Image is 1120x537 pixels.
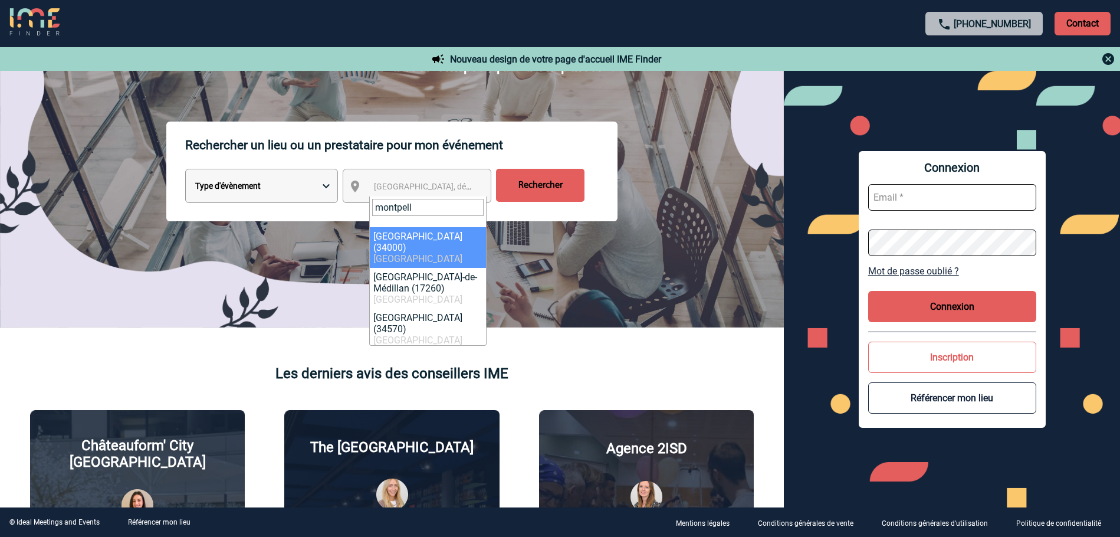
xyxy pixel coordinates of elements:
[868,382,1036,414] button: Référencer mon lieu
[954,18,1031,30] a: [PHONE_NUMBER]
[748,517,872,528] a: Conditions générales de vente
[310,439,474,456] p: The [GEOGRAPHIC_DATA]
[937,17,951,31] img: call-24-px.png
[758,519,853,528] p: Conditions générales de vente
[868,161,1036,175] span: Connexion
[374,182,538,191] span: [GEOGRAPHIC_DATA], département, région...
[868,291,1036,322] button: Connexion
[496,169,584,202] input: Rechercher
[128,518,191,526] a: Référencer mon lieu
[868,342,1036,373] button: Inscription
[373,335,462,346] span: [GEOGRAPHIC_DATA]
[1007,517,1120,528] a: Politique de confidentialité
[373,294,462,305] span: [GEOGRAPHIC_DATA]
[882,519,988,528] p: Conditions générales d'utilisation
[1016,519,1101,528] p: Politique de confidentialité
[185,122,618,169] p: Rechercher un lieu ou un prestataire pour mon événement
[606,440,687,457] p: Agence 2ISD
[370,227,486,268] li: [GEOGRAPHIC_DATA] (34000)
[676,519,730,528] p: Mentions légales
[40,437,235,470] p: Châteauform' City [GEOGRAPHIC_DATA]
[9,518,100,526] div: © Ideal Meetings and Events
[370,268,486,309] li: [GEOGRAPHIC_DATA]-de-Médillan (17260)
[868,184,1036,211] input: Email *
[666,517,748,528] a: Mentions légales
[1055,12,1111,35] p: Contact
[373,253,462,264] span: [GEOGRAPHIC_DATA]
[868,266,1036,277] a: Mot de passe oublié ?
[370,309,486,349] li: [GEOGRAPHIC_DATA] (34570)
[872,517,1007,528] a: Conditions générales d'utilisation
